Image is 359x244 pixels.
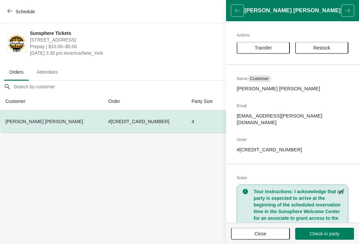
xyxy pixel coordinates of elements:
[255,45,272,50] span: Transfer
[244,7,341,14] h1: [PERSON_NAME] [PERSON_NAME]
[223,110,247,133] td: $30
[3,6,40,18] button: Schedule
[103,110,186,133] td: # [CREDIT_CARD_NUMBER]
[313,45,330,50] span: Restock
[255,231,267,236] span: Close
[30,30,231,37] span: Sunsphere Tickets
[231,228,290,240] button: Close
[30,37,231,43] span: [STREET_ADDRESS]
[310,231,339,236] span: Check in party
[16,9,35,14] span: Schedule
[223,93,247,110] th: Total
[237,32,348,39] h2: Actions
[103,93,186,110] th: Order
[30,43,231,50] span: Prepay | $10.00–$5.00
[250,76,269,81] span: Customer
[186,93,223,110] th: Party Size
[4,66,29,78] span: Orders
[5,119,83,124] span: [PERSON_NAME] [PERSON_NAME]
[295,228,354,240] button: Check in party
[254,188,345,241] h3: Tour Instructions: I acknowledge that my party is expected to arrive at the beginning of the sche...
[237,42,290,54] button: Transfer
[237,113,348,126] p: [EMAIL_ADDRESS][PERSON_NAME][DOMAIN_NAME]
[295,42,348,54] button: Restock
[13,81,359,93] input: Search by customer
[7,34,26,52] img: Sunsphere Tickets
[186,110,223,133] td: 4
[32,66,63,78] span: Attendees
[237,75,348,82] h2: Name
[237,103,348,109] h2: Email
[237,85,348,92] p: [PERSON_NAME] [PERSON_NAME]
[237,136,348,143] h2: Order
[237,146,348,153] p: # [CREDIT_CARD_NUMBER]
[30,50,231,56] span: [DATE] 3:30 pm America/New_York
[237,175,348,181] h2: Notes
